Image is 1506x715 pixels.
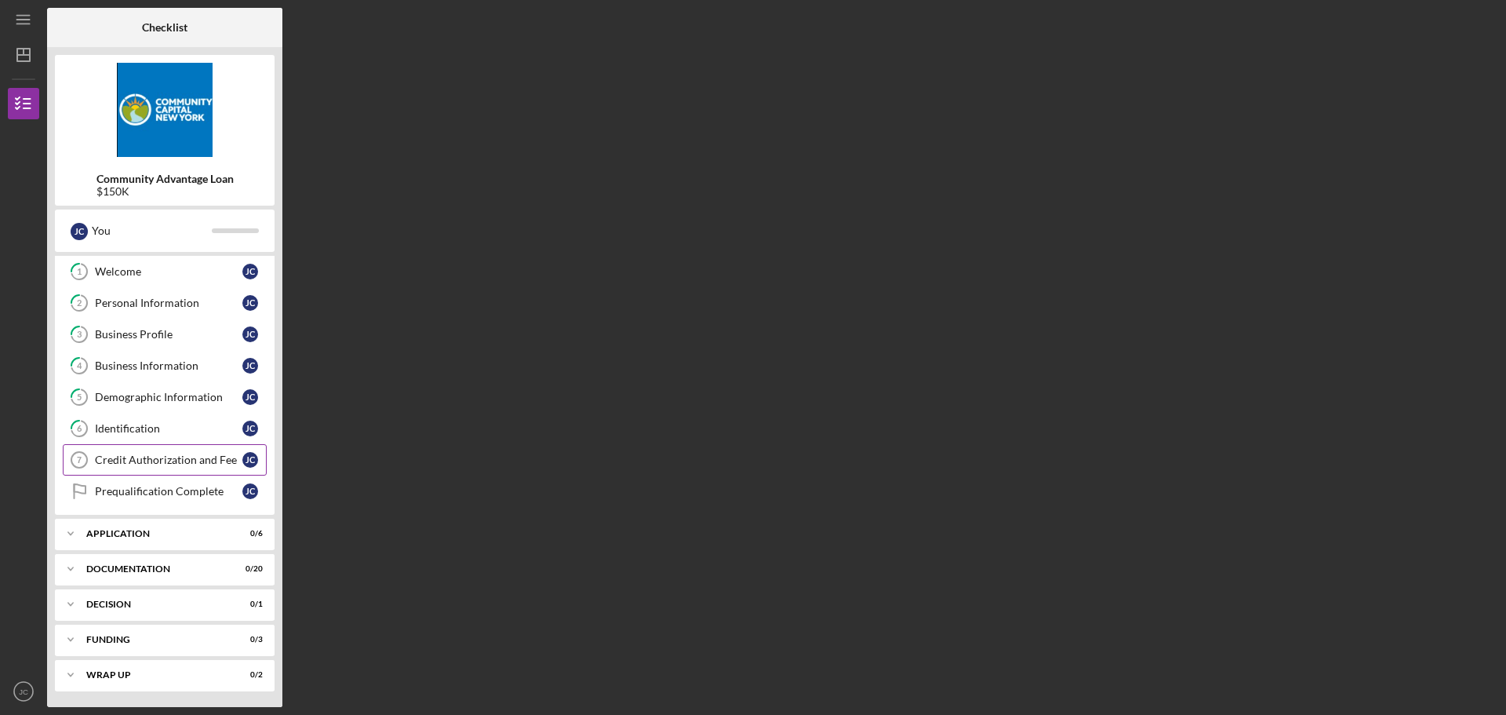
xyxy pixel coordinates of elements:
a: 3Business ProfileJC [63,319,267,350]
tspan: 7 [77,455,82,465]
text: JC [19,688,28,696]
a: 7Credit Authorization and FeeJC [63,444,267,476]
div: Personal Information [95,297,242,309]
div: J C [242,483,258,499]
div: 0 / 6 [235,529,263,538]
div: 0 / 2 [235,670,263,680]
b: Checklist [142,21,187,34]
div: Business Information [95,359,242,372]
a: 1WelcomeJC [63,256,267,287]
div: J C [242,421,258,436]
div: Decision [86,600,224,609]
tspan: 3 [77,330,82,340]
a: 5Demographic InformationJC [63,381,267,413]
a: 2Personal InformationJC [63,287,267,319]
div: Documentation [86,564,224,574]
a: 4Business InformationJC [63,350,267,381]
div: 0 / 1 [235,600,263,609]
tspan: 5 [77,392,82,403]
tspan: 6 [77,424,82,434]
tspan: 4 [77,361,82,371]
div: J C [242,295,258,311]
div: Application [86,529,224,538]
div: J C [242,326,258,342]
div: Funding [86,635,224,644]
a: Prequalification CompleteJC [63,476,267,507]
div: J C [242,358,258,374]
div: Prequalification Complete [95,485,242,498]
div: J C [242,264,258,279]
div: J C [242,389,258,405]
button: JC [8,676,39,707]
div: $150K [96,185,234,198]
tspan: 1 [77,267,82,277]
div: Demographic Information [95,391,242,403]
div: J C [71,223,88,240]
div: Identification [95,422,242,435]
tspan: 2 [77,298,82,308]
b: Community Advantage Loan [96,173,234,185]
div: Wrap up [86,670,224,680]
a: 6IdentificationJC [63,413,267,444]
div: Welcome [95,265,242,278]
div: Credit Authorization and Fee [95,454,242,466]
div: Business Profile [95,328,242,341]
div: J C [242,452,258,468]
div: 0 / 3 [235,635,263,644]
div: 0 / 20 [235,564,263,574]
div: You [92,217,212,244]
img: Product logo [55,63,275,157]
